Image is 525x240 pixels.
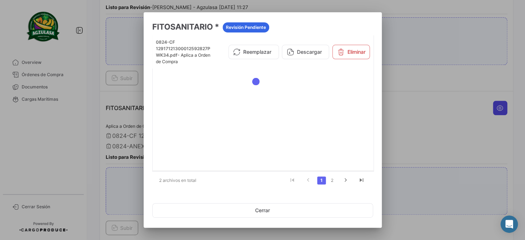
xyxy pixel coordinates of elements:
div: 2 archivos en total [152,171,212,189]
h3: FITOSANITARIO * [152,21,373,32]
a: go to last page [355,176,368,184]
li: page 2 [327,174,338,187]
a: go to next page [339,176,353,184]
span: Revisión Pendiente [226,24,266,31]
div: Abrir Intercom Messenger [500,215,518,233]
button: Reemplazar [228,45,279,59]
span: - Aplica a Orden de Compra [156,52,210,64]
a: go to first page [285,176,299,184]
li: page 1 [316,174,327,187]
a: 2 [328,176,337,184]
button: Cerrar [152,203,373,218]
a: 1 [317,176,326,184]
span: 0824-CF 12917121300012592827P WK34.pdf [156,39,210,58]
a: go to previous page [301,176,315,184]
button: Eliminar [332,45,370,59]
button: Descargar [282,45,329,59]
